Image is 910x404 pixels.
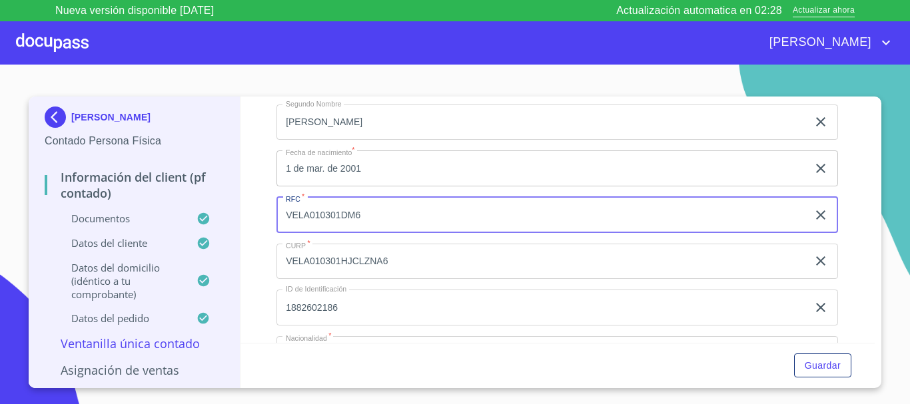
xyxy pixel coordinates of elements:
[45,236,197,250] p: Datos del cliente
[45,169,224,201] p: Información del Client (PF contado)
[759,32,878,53] span: [PERSON_NAME]
[45,106,224,133] div: [PERSON_NAME]
[45,362,224,378] p: Asignación de Ventas
[45,335,224,351] p: Ventanilla única contado
[45,212,197,225] p: Documentos
[805,357,841,374] span: Guardar
[45,261,197,301] p: Datos del domicilio (idéntico a tu comprobante)
[55,3,214,19] p: Nueva versión disponible [DATE]
[616,3,782,19] p: Actualización automatica en 02:28
[813,114,829,130] button: clear input
[793,4,855,18] span: Actualizar ahora
[813,300,829,315] button: clear input
[45,106,71,128] img: Docupass spot blue
[45,311,197,325] p: Datos del pedido
[794,353,851,378] button: Guardar
[276,336,838,372] div: Mexicana
[45,133,224,149] p: Contado Persona Física
[813,207,829,223] button: clear input
[759,32,894,53] button: account of current user
[71,112,151,122] p: [PERSON_NAME]
[813,253,829,269] button: clear input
